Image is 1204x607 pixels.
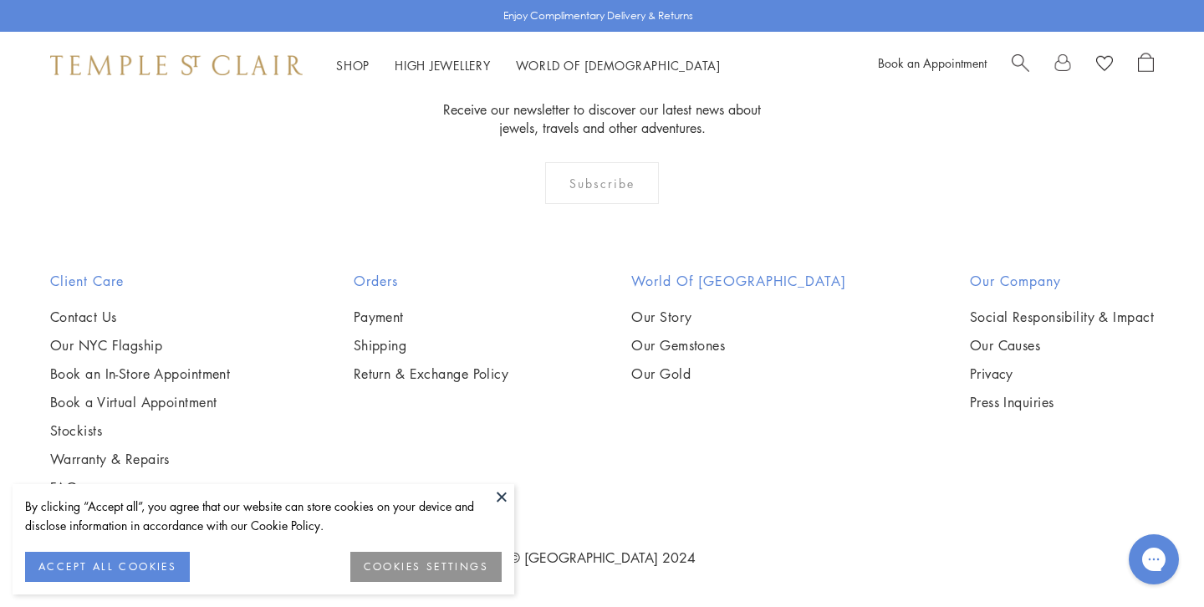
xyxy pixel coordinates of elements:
[509,548,696,567] a: © [GEOGRAPHIC_DATA] 2024
[50,336,230,355] a: Our NYC Flagship
[545,162,660,204] div: Subscribe
[354,308,509,326] a: Payment
[1012,53,1029,78] a: Search
[1120,528,1187,590] iframe: Gorgias live chat messenger
[970,365,1154,383] a: Privacy
[50,421,230,440] a: Stockists
[350,552,502,582] button: COOKIES SETTINGS
[50,308,230,326] a: Contact Us
[50,55,303,75] img: Temple St. Clair
[354,336,509,355] a: Shipping
[970,336,1154,355] a: Our Causes
[25,497,502,535] div: By clicking “Accept all”, you agree that our website can store cookies on your device and disclos...
[50,271,230,291] h2: Client Care
[970,308,1154,326] a: Social Responsibility & Impact
[336,57,370,74] a: ShopShop
[878,54,987,71] a: Book an Appointment
[50,450,230,468] a: Warranty & Repairs
[631,271,846,291] h2: World of [GEOGRAPHIC_DATA]
[50,393,230,411] a: Book a Virtual Appointment
[1096,53,1113,78] a: View Wishlist
[970,393,1154,411] a: Press Inquiries
[433,100,772,137] p: Receive our newsletter to discover our latest news about jewels, travels and other adventures.
[631,336,846,355] a: Our Gemstones
[503,8,693,24] p: Enjoy Complimentary Delivery & Returns
[1138,53,1154,78] a: Open Shopping Bag
[354,365,509,383] a: Return & Exchange Policy
[970,271,1154,291] h2: Our Company
[631,365,846,383] a: Our Gold
[25,552,190,582] button: ACCEPT ALL COOKIES
[516,57,721,74] a: World of [DEMOGRAPHIC_DATA]World of [DEMOGRAPHIC_DATA]
[354,271,509,291] h2: Orders
[336,55,721,76] nav: Main navigation
[631,308,846,326] a: Our Story
[50,478,230,497] a: FAQs
[50,365,230,383] a: Book an In-Store Appointment
[395,57,491,74] a: High JewelleryHigh Jewellery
